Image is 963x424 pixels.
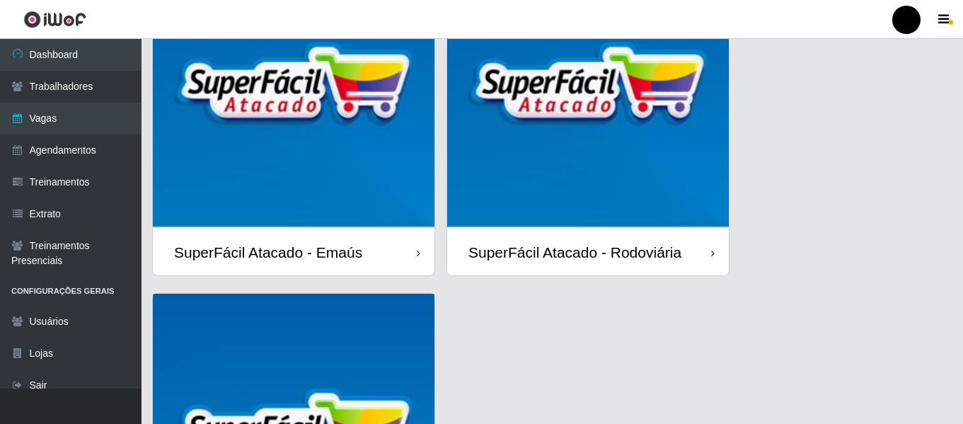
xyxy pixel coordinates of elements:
[23,11,86,28] img: CoreUI Logo
[174,243,362,261] div: SuperFácil Atacado - Emaús
[468,243,681,261] div: SuperFácil Atacado - Rodoviária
